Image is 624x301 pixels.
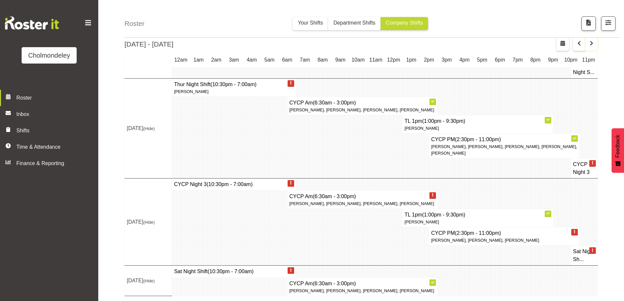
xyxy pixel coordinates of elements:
th: 4pm [456,52,473,67]
h4: CYCP Night 3 [174,180,294,188]
button: Select a specific date within the roster. [557,38,569,51]
th: 6pm [491,52,509,67]
span: Department Shifts [333,20,375,26]
span: (10:30pm - 7:00am) [211,82,257,87]
span: (1:00pm - 9:30pm) [422,212,465,217]
th: 2am [207,52,225,67]
span: [PERSON_NAME], [PERSON_NAME], [PERSON_NAME], [PERSON_NAME] [289,288,434,293]
th: 9pm [544,52,562,67]
span: Your Shifts [298,20,323,26]
h4: Thur Night S... [573,61,596,76]
span: Time & Attendance [16,143,85,151]
span: (10:30pm - 7:00am) [208,269,254,274]
span: [PERSON_NAME], [PERSON_NAME], [PERSON_NAME] [431,238,539,243]
span: Feedback [614,135,622,158]
h2: [DATE] - [DATE] [124,39,173,49]
th: 11pm [580,52,598,67]
h4: TL 1pm [405,211,551,219]
span: (6:30am - 3:00pm) [313,100,356,105]
h4: CYCP Am [289,193,436,200]
span: [PERSON_NAME] [405,219,439,224]
th: 1pm [403,52,420,67]
th: 2pm [420,52,438,67]
button: Download a PDF of the roster according to the set date range. [581,16,596,31]
span: [PERSON_NAME], [PERSON_NAME], [PERSON_NAME], [PERSON_NAME] [289,107,434,112]
th: 11am [367,52,385,67]
button: Your Shifts [293,17,328,30]
h4: CYCP Am [289,99,436,107]
div: Cholmondeley [28,50,70,60]
h4: CYCP PM [431,136,577,143]
span: Company Shifts [386,20,423,26]
button: Feedback - Show survey [612,128,624,173]
th: 10am [349,52,367,67]
th: 7am [296,52,314,67]
span: Roster [16,94,95,102]
img: Rosterit website logo [5,16,59,29]
span: [PERSON_NAME], [PERSON_NAME], [PERSON_NAME], [PERSON_NAME], [PERSON_NAME] [431,144,577,155]
span: (2:30pm - 11:00pm) [455,230,501,236]
h4: CYCP Night 3 [573,160,596,176]
h4: Thur Night Shift [174,81,294,88]
th: 3am [225,52,243,67]
td: [DATE] [125,178,172,266]
h4: Roster [124,18,144,28]
span: Shifts [16,127,85,135]
span: (Hide) [143,220,155,225]
span: [PERSON_NAME] [174,89,208,94]
span: (1:00pm - 9:30pm) [422,118,465,124]
span: Inbox [16,110,95,118]
th: 1am [190,52,207,67]
span: [PERSON_NAME], [PERSON_NAME], [PERSON_NAME], [PERSON_NAME] [289,201,434,206]
th: 8pm [526,52,544,67]
span: (2:30pm - 11:00pm) [455,137,501,142]
span: (6:30am - 3:00pm) [313,194,356,199]
th: 7pm [509,52,526,67]
span: (10:30pm - 7:00am) [207,181,253,187]
button: Filter Shifts [601,16,615,31]
h4: Sat Night Sh... [573,248,596,263]
h4: Sat Night Shift [174,268,294,275]
td: [DATE] [125,266,172,296]
th: 12pm [385,52,402,67]
th: 6am [278,52,296,67]
span: Finance & Reporting [16,160,85,167]
h4: CYCP PM [431,229,577,237]
th: 10pm [562,52,580,67]
th: 8am [314,52,331,67]
h4: CYCP Am [289,280,436,288]
span: [PERSON_NAME] [405,126,439,131]
th: 4am [243,52,260,67]
span: (6:30am - 3:00pm) [313,281,356,286]
th: 5am [261,52,278,67]
button: Company Shifts [381,17,428,30]
span: (Hide) [143,126,155,131]
th: 9am [331,52,349,67]
h4: TL 1pm [405,117,551,125]
th: 12am [172,52,190,67]
button: Department Shifts [328,17,381,30]
th: 3pm [438,52,456,67]
span: (Hide) [143,278,155,283]
td: [DATE] [125,78,172,178]
th: 5pm [473,52,491,67]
